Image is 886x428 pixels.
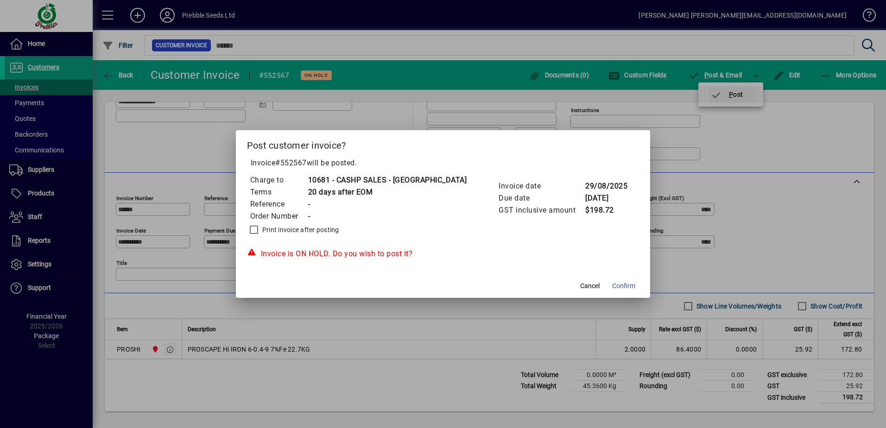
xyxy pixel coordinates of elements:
[498,192,585,204] td: Due date
[580,281,600,291] span: Cancel
[308,198,467,210] td: -
[236,130,651,157] h2: Post customer invoice?
[250,186,308,198] td: Terms
[275,158,307,167] span: #552567
[247,157,639,169] p: Invoice will be posted .
[498,204,585,216] td: GST inclusive amount
[250,174,308,186] td: Charge to
[250,198,308,210] td: Reference
[585,192,627,204] td: [DATE]
[308,186,467,198] td: 20 days after EOM
[250,210,308,222] td: Order Number
[575,277,605,294] button: Cancel
[608,277,639,294] button: Confirm
[498,180,585,192] td: Invoice date
[260,225,339,234] label: Print invoice after posting
[585,204,627,216] td: $198.72
[585,180,627,192] td: 29/08/2025
[612,281,635,291] span: Confirm
[308,174,467,186] td: 10681 - CASHP SALES - [GEOGRAPHIC_DATA]
[247,248,639,259] div: Invoice is ON HOLD. Do you wish to post it?
[308,210,467,222] td: -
